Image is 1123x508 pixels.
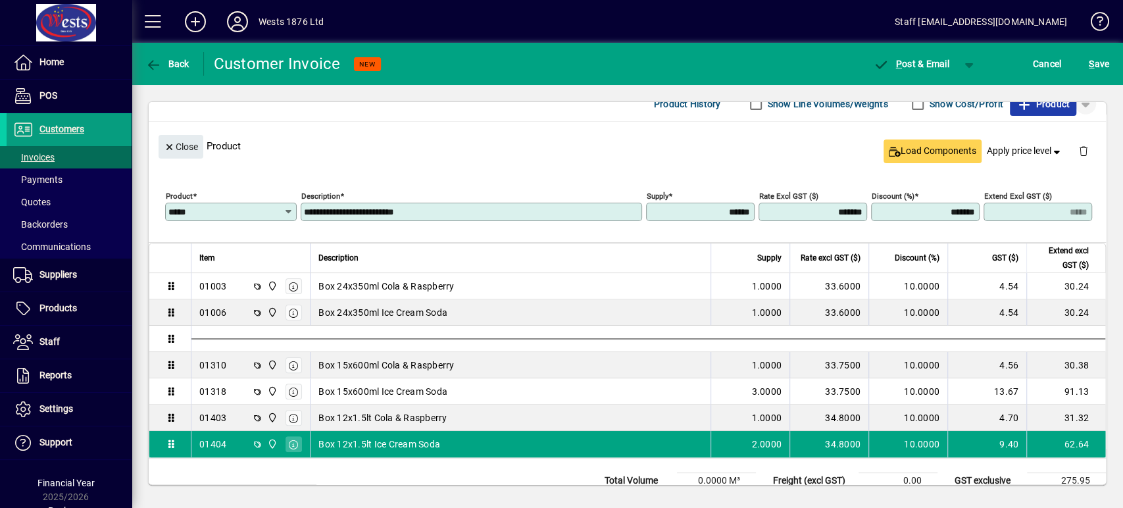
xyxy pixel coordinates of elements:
label: Show Line Volumes/Weights [765,97,888,111]
span: 3.0000 [752,385,782,398]
td: 30.24 [1026,299,1105,326]
td: 13.67 [947,378,1026,405]
span: Customers [39,124,84,134]
span: Wests Cordials [264,411,279,425]
button: Add [174,10,216,34]
td: 10.0000 [868,431,947,457]
div: 01006 [199,306,226,319]
span: Box 12x1.5lt Cola & Raspberry [318,411,447,424]
span: Rate excl GST ($) [801,251,861,265]
td: 10.0000 [868,352,947,378]
span: 1.0000 [752,280,782,293]
td: 10.0000 [868,273,947,299]
td: 10.0000 [868,299,947,326]
div: 33.7500 [798,385,861,398]
div: 01404 [199,438,226,451]
span: 1.0000 [752,359,782,372]
div: 01318 [199,385,226,398]
button: Post & Email [866,52,956,76]
td: 4.54 [947,273,1026,299]
a: Backorders [7,213,132,236]
a: Invoices [7,146,132,168]
td: 4.70 [947,405,1026,431]
div: Customer Invoice [214,53,341,74]
span: Staff [39,336,60,347]
a: Reports [7,359,132,392]
span: Back [145,59,189,69]
span: NEW [359,60,376,68]
div: 33.7500 [798,359,861,372]
span: Financial Year [37,478,95,488]
td: GST exclusive [948,473,1027,489]
span: Extend excl GST ($) [1035,243,1089,272]
td: 91.13 [1026,378,1105,405]
td: 0.00 [859,473,937,489]
a: POS [7,80,132,113]
span: Wests Cordials [264,279,279,293]
a: Communications [7,236,132,258]
a: Staff [7,326,132,359]
span: P [896,59,902,69]
button: Save [1086,52,1112,76]
div: 01403 [199,411,226,424]
span: Close [164,136,198,158]
span: ave [1089,53,1109,74]
button: Profile [216,10,259,34]
span: Invoices [13,152,55,163]
div: Product [149,122,1106,170]
mat-label: Product [166,191,193,201]
button: Product History [649,92,726,116]
button: Back [142,52,193,76]
span: GST ($) [992,251,1018,265]
td: 9.40 [947,431,1026,457]
a: Support [7,426,132,459]
span: Cancel [1033,53,1062,74]
span: Discount (%) [895,251,939,265]
mat-label: Description [301,191,340,201]
span: 2.0000 [752,438,782,451]
span: ost & Email [873,59,949,69]
div: 33.6000 [798,280,861,293]
span: Support [39,437,72,447]
td: 4.54 [947,299,1026,326]
span: Product [1016,93,1070,114]
td: 31.32 [1026,405,1105,431]
span: Item [199,251,215,265]
span: Backorders [13,219,68,230]
td: 275.95 [1027,473,1106,489]
button: Apply price level [982,140,1068,163]
span: POS [39,90,57,101]
span: Product History [654,93,721,114]
app-page-header-button: Back [132,52,204,76]
mat-label: Supply [647,191,668,201]
span: Products [39,303,77,313]
div: Staff [EMAIL_ADDRESS][DOMAIN_NAME] [895,11,1067,32]
td: 0.0000 M³ [677,473,756,489]
td: 62.64 [1026,431,1105,457]
label: Show Cost/Profit [927,97,1003,111]
div: Wests 1876 Ltd [259,11,324,32]
span: Communications [13,241,91,252]
td: Total Volume [598,473,677,489]
button: Load Components [884,140,982,163]
span: Quotes [13,197,51,207]
a: Payments [7,168,132,191]
a: Home [7,46,132,79]
span: Wests Cordials [264,305,279,320]
span: S [1089,59,1094,69]
button: Close [159,135,203,159]
div: 33.6000 [798,306,861,319]
a: Products [7,292,132,325]
div: 01310 [199,359,226,372]
button: Cancel [1030,52,1065,76]
span: Apply price level [987,144,1063,158]
span: Wests Cordials [264,437,279,451]
span: Wests Cordials [264,384,279,399]
span: Settings [39,403,73,414]
span: Reports [39,370,72,380]
span: Description [318,251,359,265]
span: Supply [757,251,782,265]
td: 30.38 [1026,352,1105,378]
td: 4.56 [947,352,1026,378]
mat-label: Discount (%) [872,191,914,201]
